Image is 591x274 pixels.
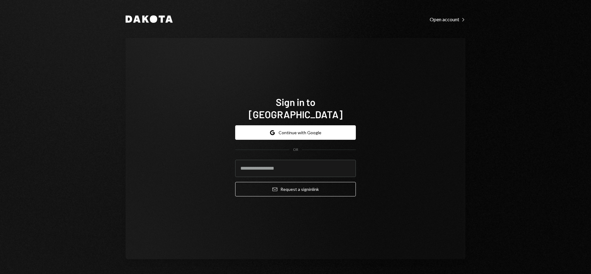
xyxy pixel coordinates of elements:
[235,182,356,196] button: Request a signinlink
[235,96,356,120] h1: Sign in to [GEOGRAPHIC_DATA]
[235,125,356,140] button: Continue with Google
[430,16,465,22] a: Open account
[293,147,298,152] div: OR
